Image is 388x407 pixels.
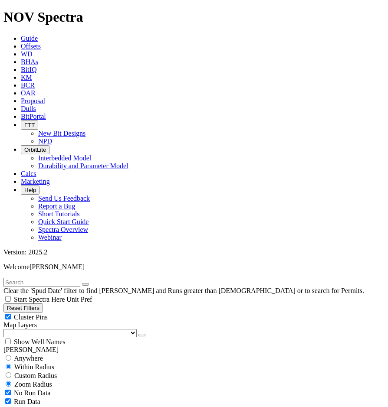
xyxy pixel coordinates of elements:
a: Send Us Feedback [38,195,90,202]
a: Dulls [21,105,36,112]
a: Short Tutorials [38,210,80,218]
a: BCR [21,81,35,89]
span: Run Data [14,398,40,405]
a: Proposal [21,97,45,104]
span: OrbitLite [24,147,46,153]
h1: NOV Spectra [3,9,385,25]
span: Within Radius [14,363,54,371]
span: Zoom Radius [14,381,52,388]
span: Show Well Names [14,338,65,345]
span: [PERSON_NAME] [30,263,85,270]
a: Calcs [21,170,36,177]
input: Start Spectra Here [5,296,11,302]
span: Custom Radius [14,372,57,379]
a: New Bit Designs [38,130,85,137]
span: Start Spectra Here [14,296,65,303]
span: FTT [24,122,35,128]
span: Map Layers [3,321,37,329]
a: BHAs [21,58,38,65]
a: Spectra Overview [38,226,88,233]
div: Version: 2025.2 [3,248,385,256]
span: Anywhere [14,355,43,362]
a: OAR [21,89,36,97]
a: Guide [21,35,38,42]
a: BitIQ [21,66,36,73]
span: Cluster Pins [14,313,48,321]
a: KM [21,74,32,81]
span: Unit Pref [66,296,92,303]
p: Welcome [3,263,385,271]
a: Quick Start Guide [38,218,89,225]
span: No Run Data [14,389,50,397]
div: [PERSON_NAME] [3,346,385,354]
button: Reset Filters [3,303,43,313]
a: NPD [38,137,52,145]
a: Offsets [21,42,41,50]
button: OrbitLite [21,145,49,154]
span: Help [24,187,36,193]
a: Interbedded Model [38,154,91,162]
a: BitPortal [21,113,46,120]
button: Help [21,186,39,195]
a: Webinar [38,234,62,241]
a: Durability and Parameter Model [38,162,128,169]
a: Marketing [21,178,50,185]
button: FTT [21,120,38,130]
a: Report a Bug [38,202,75,210]
a: WD [21,50,33,58]
input: Search [3,278,80,287]
span: Clear the 'Spud Date' filter to find [PERSON_NAME] and Runs greater than [DEMOGRAPHIC_DATA] or to... [3,287,364,294]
